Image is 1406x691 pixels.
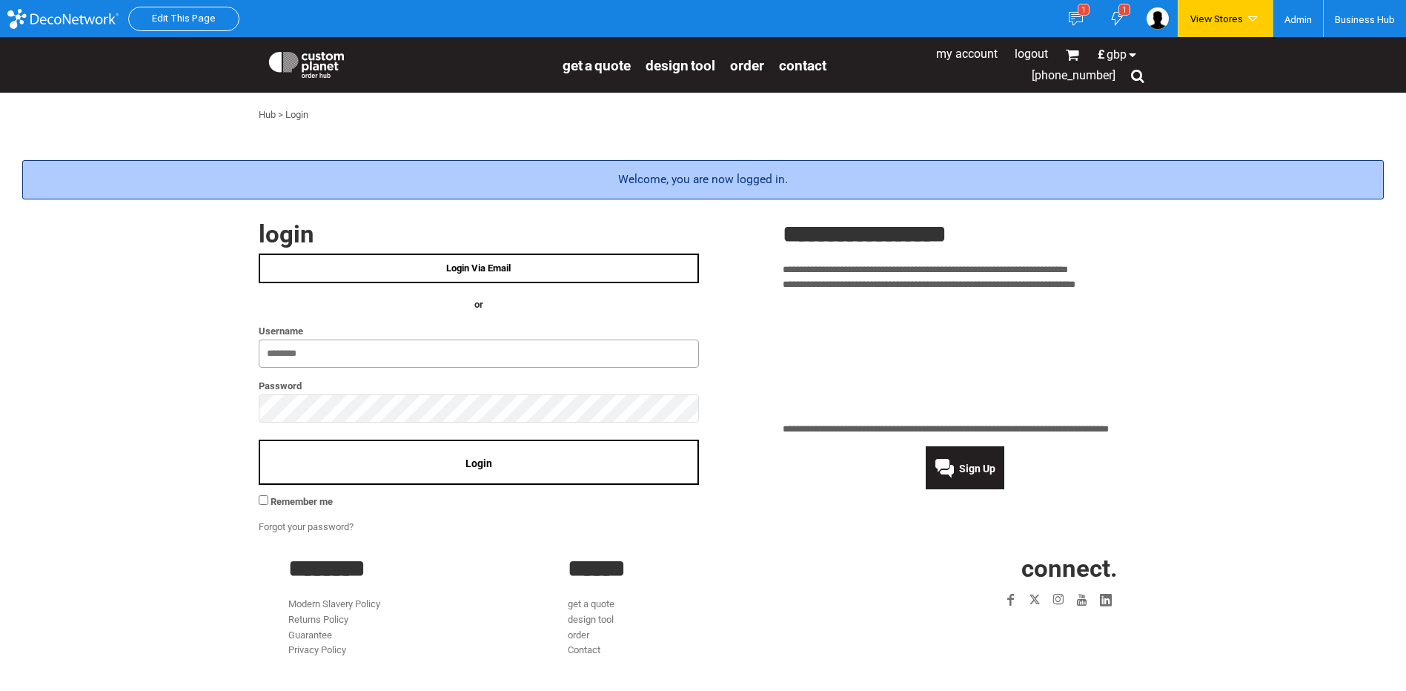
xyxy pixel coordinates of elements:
h2: CONNECT. [847,556,1118,581]
a: Edit This Page [152,13,216,24]
a: Contact [568,644,600,655]
div: > [278,108,283,123]
a: Guarantee [288,629,332,641]
span: Login Via Email [446,262,511,274]
label: Username [259,323,699,340]
span: Remember me [271,496,333,507]
a: get a quote [563,56,631,73]
div: Welcome, you are now logged in. [22,160,1384,199]
span: Login [465,457,492,469]
a: Returns Policy [288,614,348,625]
span: £ [1098,49,1107,61]
a: My Account [936,47,998,61]
a: Modern Slavery Policy [288,598,380,609]
img: Custom Planet [266,48,347,78]
a: get a quote [568,598,614,609]
span: design tool [646,57,715,74]
span: order [730,57,764,74]
span: Sign Up [959,463,995,475]
a: Contact [779,56,826,73]
iframe: Customer reviews powered by Trustpilot [913,621,1118,638]
h4: OR [259,297,699,313]
div: Login [285,108,308,123]
span: get a quote [563,57,631,74]
input: Remember me [259,495,268,505]
a: Privacy Policy [288,644,346,655]
h2: Login [259,222,699,246]
a: Custom Planet [259,41,555,85]
a: Logout [1015,47,1048,61]
a: order [568,629,589,641]
iframe: Customer reviews powered by Trustpilot [783,302,1148,413]
span: Contact [779,57,826,74]
a: order [730,56,764,73]
a: design tool [646,56,715,73]
a: Forgot your password? [259,521,354,532]
a: Hub [259,109,276,120]
div: 1 [1118,4,1130,16]
span: GBP [1107,49,1127,61]
span: [PHONE_NUMBER] [1032,68,1115,82]
label: Password [259,377,699,394]
div: 1 [1078,4,1090,16]
a: Login Via Email [259,254,699,283]
a: design tool [568,614,614,625]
